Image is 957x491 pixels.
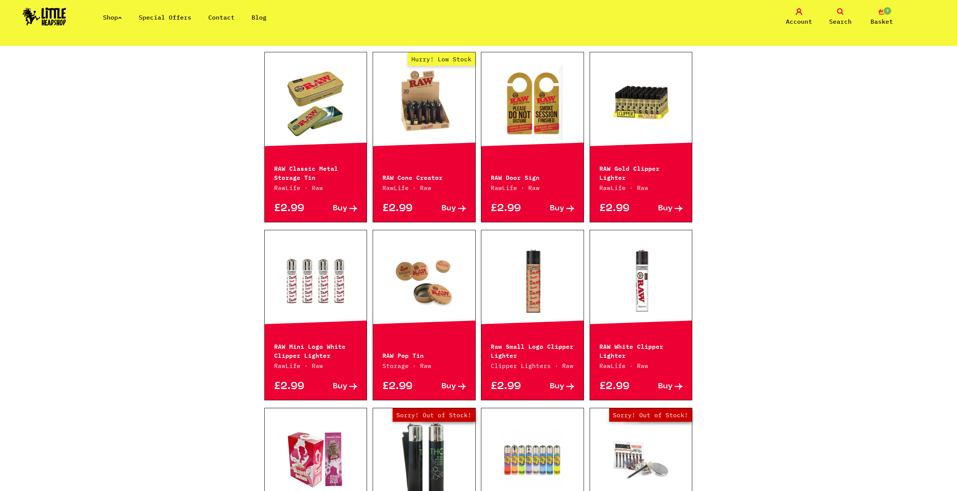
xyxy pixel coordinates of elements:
[491,183,574,192] p: RawLife · Raw
[550,383,564,391] span: Buy
[382,205,424,213] p: £2.99
[786,17,812,26] span: Account
[599,383,641,391] p: £2.99
[274,383,316,391] p: £2.99
[274,341,358,359] p: RAW Mini Logo White Clipper Lighter
[532,383,574,391] a: Buy
[139,14,191,21] a: Special Offers
[550,205,564,213] span: Buy
[658,205,673,213] span: Buy
[491,205,532,213] p: £2.99
[599,341,683,359] p: RAW White Clipper Lighter
[333,383,347,391] span: Buy
[441,383,456,391] span: Buy
[274,163,358,181] p: RAW Classic Metal Storage Tin
[599,361,683,370] p: RawLife · Raw
[274,205,316,213] p: £2.99
[382,350,466,359] p: RAW Pop Tin
[491,341,574,359] p: Raw Small Logo Clipper Lighter
[274,183,358,192] p: RawLife · Raw
[599,163,683,181] p: RAW Gold Clipper Lighter
[599,183,683,192] p: RawLife · Raw
[599,205,641,213] p: £2.99
[408,52,475,66] span: Hurry! Low Stock
[871,17,893,26] span: Basket
[822,8,859,26] a: Search
[315,205,357,213] a: Buy
[491,361,574,370] p: Clipper Lighters · Raw
[315,383,357,391] a: Buy
[883,6,892,15] span: 7
[208,14,235,21] a: Contact
[424,383,466,391] a: Buy
[609,408,692,422] span: Sorry! Out of Stock!
[658,383,673,391] span: Buy
[641,205,683,213] a: Buy
[532,205,574,213] a: Buy
[382,361,466,370] p: Storage · Raw
[393,408,475,422] span: Sorry! Out of Stock!
[491,383,532,391] p: £2.99
[252,14,267,21] a: Blog
[491,172,574,181] p: RAW Door Sign
[382,183,466,192] p: RawLife · Raw
[23,8,66,26] img: Little Head Shop Logo
[382,383,424,391] p: £2.99
[641,383,683,391] a: Buy
[829,17,852,26] span: Search
[274,361,358,370] p: RawLife · Raw
[333,205,347,213] span: Buy
[424,205,466,213] a: Buy
[382,172,466,181] p: RAW Cone Creator
[863,8,901,26] a: 7 Basket
[441,205,456,213] span: Buy
[103,14,122,21] a: Shop
[373,65,475,141] a: Hurry! Low Stock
